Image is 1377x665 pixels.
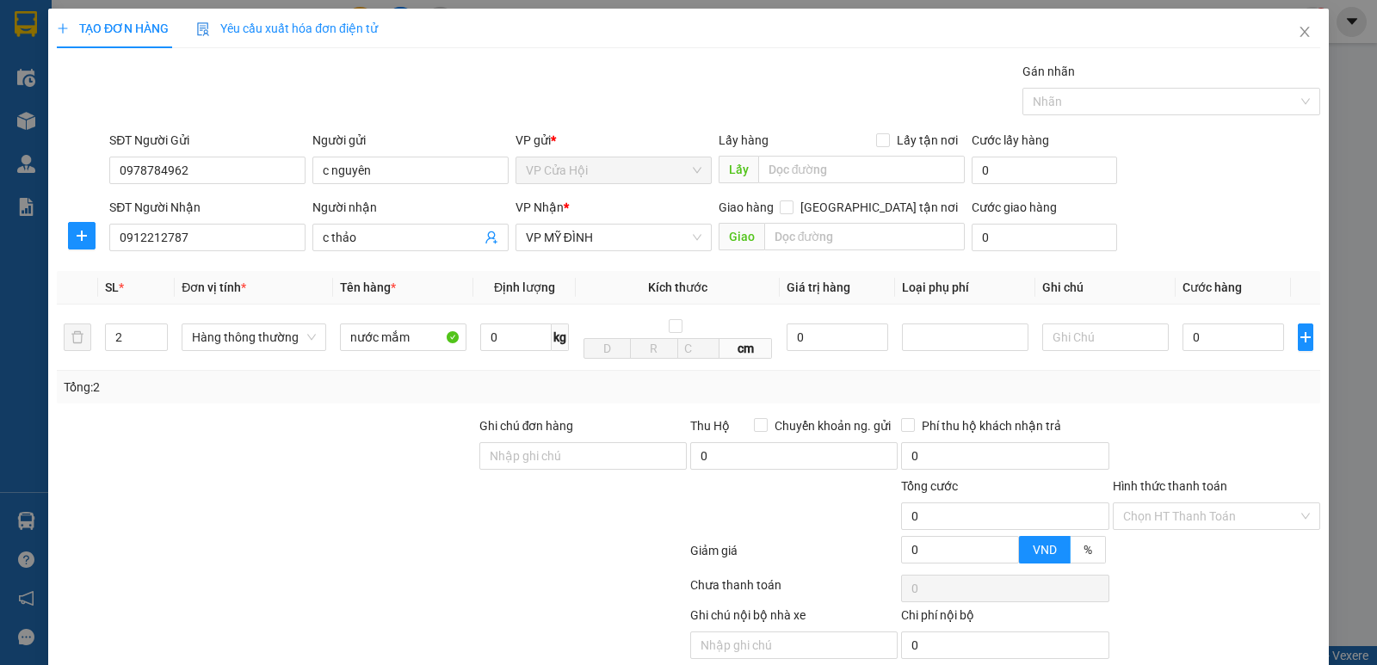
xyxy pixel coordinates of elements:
[972,200,1057,214] label: Cước giao hàng
[526,225,701,250] span: VP MỸ ĐÌNH
[1298,323,1313,351] button: plus
[1035,271,1176,305] th: Ghi chú
[1084,543,1092,557] span: %
[196,22,210,36] img: icon
[690,606,898,631] div: Ghi chú nội bộ nhà xe
[479,419,574,433] label: Ghi chú đơn hàng
[552,323,569,351] span: kg
[972,224,1117,251] input: Cước giao hàng
[1113,479,1227,493] label: Hình thức thanh toán
[479,442,687,470] input: Ghi chú đơn hàng
[688,541,899,571] div: Giảm giá
[584,338,631,359] input: D
[109,198,306,217] div: SĐT Người Nhận
[719,133,769,147] span: Lấy hàng
[915,416,1068,435] span: Phí thu hộ khách nhận trả
[526,157,701,183] span: VP Cửa Hội
[340,280,396,294] span: Tên hàng
[340,323,466,351] input: VD: Bàn, Ghế
[312,198,509,217] div: Người nhận
[630,338,677,359] input: R
[312,131,509,150] div: Người gửi
[768,416,898,435] span: Chuyển khoản ng. gửi
[57,22,169,35] span: TẠO ĐƠN HÀNG
[1299,330,1312,344] span: plus
[69,229,95,243] span: plus
[688,576,899,606] div: Chưa thanh toán
[677,338,720,359] input: C
[719,200,774,214] span: Giao hàng
[787,280,850,294] span: Giá trị hàng
[196,22,378,35] span: Yêu cầu xuất hóa đơn điện tử
[901,606,1108,631] div: Chi phí nội bộ
[972,157,1117,184] input: Cước lấy hàng
[192,324,316,350] span: Hàng thông thường
[690,419,730,433] span: Thu Hộ
[719,156,758,183] span: Lấy
[68,222,96,249] button: plus
[719,338,772,359] span: cm
[719,223,764,250] span: Giao
[64,323,91,351] button: delete
[972,133,1049,147] label: Cước lấy hàng
[64,378,533,397] div: Tổng: 2
[648,280,707,294] span: Kích thước
[182,280,246,294] span: Đơn vị tính
[1281,9,1329,57] button: Close
[109,131,306,150] div: SĐT Người Gửi
[105,280,119,294] span: SL
[890,131,965,150] span: Lấy tận nơi
[516,131,712,150] div: VP gửi
[901,479,958,493] span: Tổng cước
[1182,280,1242,294] span: Cước hàng
[758,156,966,183] input: Dọc đường
[57,22,69,34] span: plus
[793,198,965,217] span: [GEOGRAPHIC_DATA] tận nơi
[1022,65,1075,78] label: Gán nhãn
[895,271,1035,305] th: Loại phụ phí
[516,200,564,214] span: VP Nhận
[485,231,498,244] span: user-add
[787,323,888,351] input: 0
[494,280,555,294] span: Định lượng
[1033,543,1057,557] span: VND
[690,631,898,659] input: Nhập ghi chú
[1042,323,1169,351] input: Ghi Chú
[764,223,966,250] input: Dọc đường
[1298,25,1312,39] span: close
